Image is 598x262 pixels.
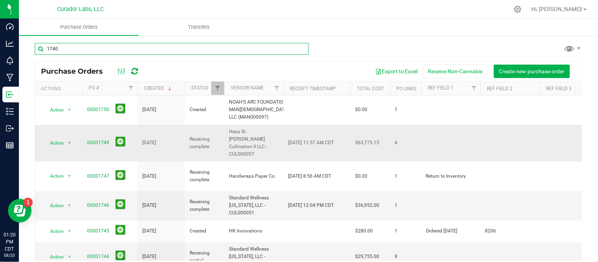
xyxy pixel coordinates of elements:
[87,173,109,179] a: 00001747
[395,106,417,113] span: 1
[229,173,279,180] span: Handwraps Paper Co.
[229,194,279,217] span: Standard Wellness [US_STATE], LLC - CUL000051
[190,136,220,151] span: Receiving complete
[142,106,156,113] span: [DATE]
[190,227,220,235] span: Created
[288,202,334,209] span: [DATE] 12:04 PM CDT
[395,253,417,260] span: 9
[355,253,379,260] span: $29,755.00
[191,85,208,91] a: Status
[395,227,417,235] span: 1
[142,173,156,180] span: [DATE]
[190,169,220,184] span: Receiving complete
[87,140,109,145] a: 00001749
[89,85,99,91] a: PO #
[468,82,481,95] a: Filter
[499,68,565,74] span: Create new purchase order
[6,40,14,48] inline-svg: Analytics
[229,128,279,158] span: Heya St. [PERSON_NAME] Cultivation II LLC - CUL000057
[494,65,570,78] button: Create new purchase order
[396,86,416,91] a: PO Lines
[6,124,14,132] inline-svg: Outbound
[8,199,32,223] iframe: Resource center
[41,67,111,76] span: Purchase Orders
[43,138,64,149] span: Action
[142,253,156,260] span: [DATE]
[4,231,15,253] p: 01:20 PM CDT
[65,171,75,182] span: select
[426,227,476,235] span: Ordered [DATE]
[288,173,331,180] span: [DATE] 8:56 AM CDT
[177,24,220,31] span: Transfers
[229,98,290,121] span: NOAH'S ARC FOUNDATION MAN[DEMOGRAPHIC_DATA], LLC (MAN000097)
[395,202,417,209] span: 1
[355,227,373,235] span: $280.00
[65,200,75,211] span: select
[43,171,64,182] span: Action
[43,104,64,115] span: Action
[395,173,417,180] span: 1
[231,85,264,91] a: Vendor Name
[190,198,220,213] span: Receiving complete
[6,91,14,98] inline-svg: Inbound
[290,86,336,91] a: Receipt Timestamp
[370,65,423,78] button: Export to Excel
[426,173,476,180] span: Return to Inventory
[487,86,512,91] a: Ref Field 2
[211,82,224,95] a: Filter
[428,85,453,91] a: Ref Field 1
[87,228,109,234] a: 00001745
[23,198,33,207] iframe: Resource center unread badge
[6,74,14,82] inline-svg: Manufacturing
[6,141,14,149] inline-svg: Reports
[357,86,384,91] a: Total Cost
[4,253,15,258] p: 08/20
[355,173,367,180] span: $0.00
[35,43,309,55] input: Search Purchase Order ID, Vendor Name and Ref Field 1
[57,6,104,13] span: Curador Labs, LLC
[229,227,279,235] span: HK Innovations
[144,85,173,91] a: Created
[532,6,583,12] span: Hi, [PERSON_NAME]!
[423,65,488,78] button: Receive Non-Cannabis
[125,82,138,95] a: Filter
[546,86,572,91] a: Ref Field 3
[41,86,79,91] div: Actions
[65,138,75,149] span: select
[142,227,156,235] span: [DATE]
[65,104,75,115] span: select
[6,57,14,65] inline-svg: Monitoring
[87,254,109,259] a: 00001744
[87,107,109,112] a: 00001750
[43,200,64,211] span: Action
[6,108,14,115] inline-svg: Inventory
[355,202,379,209] span: $36,952.00
[50,24,108,31] span: Purchase Orders
[513,6,523,13] div: Manage settings
[6,23,14,31] inline-svg: Dashboard
[19,19,139,35] a: Purchase Orders
[43,226,64,237] span: Action
[87,203,109,208] a: 00001746
[270,82,283,95] a: Filter
[142,139,156,147] span: [DATE]
[142,202,156,209] span: [DATE]
[355,106,367,113] span: $0.00
[139,19,259,35] a: Transfers
[65,226,75,237] span: select
[485,227,535,235] span: 8206
[355,139,379,147] span: $63,775.15
[190,106,220,113] span: Created
[395,139,417,147] span: 4
[288,139,334,147] span: [DATE] 11:57 AM CDT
